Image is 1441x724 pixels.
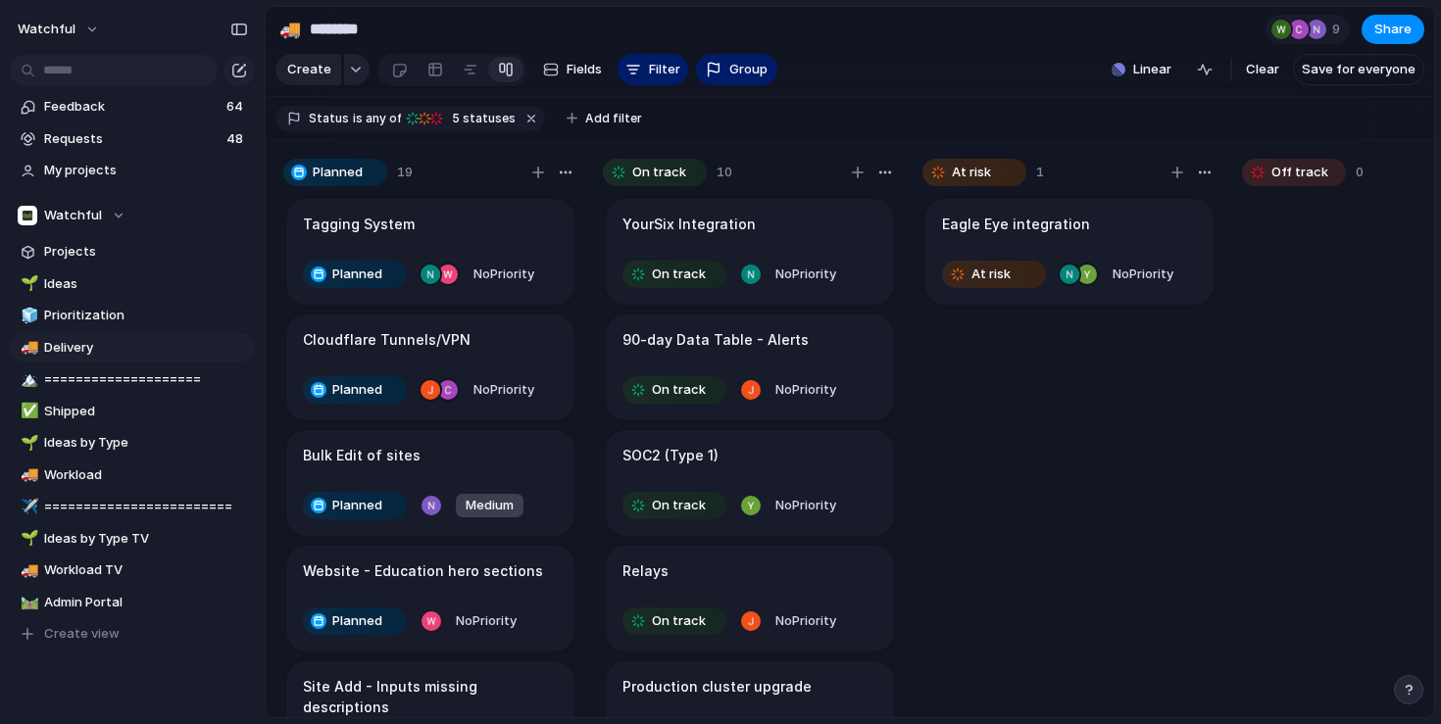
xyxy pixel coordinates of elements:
[44,497,248,516] span: ========================
[18,306,37,325] button: 🧊
[618,54,688,85] button: Filter
[622,676,812,698] h1: Production cluster upgrade
[10,428,255,458] div: 🌱Ideas by Type
[332,265,382,284] span: Planned
[10,237,255,266] a: Projects
[622,560,669,582] h1: Relays
[332,496,382,515] span: Planned
[535,54,610,85] button: Fields
[1246,60,1279,79] span: Clear
[10,269,255,299] a: 🌱Ideas
[298,259,412,290] button: Planned
[44,465,248,485] span: Workload
[298,490,412,521] button: Planned
[10,92,255,121] a: Feedback64
[567,60,602,79] span: Fields
[274,14,306,45] button: 🚚
[775,381,836,397] span: No Priority
[770,259,841,290] button: NoPriority
[10,333,255,362] div: 🚚Delivery
[10,397,255,426] a: ✅Shipped
[18,402,37,421] button: ✅
[606,430,894,536] div: SOC2 (Type 1)On trackNoPriority
[18,497,37,516] button: ✈️
[44,161,248,180] span: My projects
[44,242,248,262] span: Projects
[770,490,841,521] button: NoPriority
[21,305,34,327] div: 🧊
[21,559,34,582] div: 🚚
[775,612,836,628] span: No Priority
[403,108,520,129] button: 5 statuses
[446,111,463,125] span: 5
[1036,163,1044,182] span: 1
[397,163,413,182] span: 19
[44,560,248,580] span: Workload TV
[332,611,382,631] span: Planned
[1104,55,1179,84] button: Linear
[622,329,809,351] h1: 90-day Data Table - Alerts
[618,490,731,521] button: On track
[1332,20,1346,39] span: 9
[1302,60,1416,79] span: Save for everyone
[1293,54,1424,85] button: Save for everyone
[618,374,731,406] button: On track
[18,369,37,389] button: 🏔️
[226,129,247,149] span: 48
[309,110,349,127] span: Status
[10,555,255,585] a: 🚚Workload TV
[622,214,756,235] h1: YourSix Integration
[1271,163,1328,182] span: Off track
[21,527,34,550] div: 🌱
[18,465,37,485] button: 🚚
[286,199,574,305] div: Tagging SystemPlannedNoPriority
[21,432,34,455] div: 🌱
[44,402,248,421] span: Shipped
[303,560,543,582] h1: Website - Education hero sections
[446,110,516,127] span: statuses
[649,60,680,79] span: Filter
[652,265,706,284] span: On track
[18,433,37,453] button: 🌱
[9,14,110,45] button: watchful
[775,265,836,281] span: No Priority
[44,369,248,389] span: ====================
[349,108,405,129] button: isany of
[18,338,37,358] button: 🚚
[10,492,255,521] a: ✈️========================
[10,201,255,230] button: Watchful
[10,124,255,154] a: Requests48
[21,368,34,391] div: 🏔️
[770,374,841,406] button: NoPriority
[303,329,471,351] h1: Cloudflare Tunnels/VPN
[303,214,415,235] h1: Tagging System
[21,336,34,359] div: 🚚
[10,524,255,554] div: 🌱Ideas by Type TV
[632,163,686,182] span: On track
[652,611,706,631] span: On track
[18,20,75,39] span: watchful
[44,97,221,117] span: Feedback
[44,433,248,453] span: Ideas by Type
[729,60,768,79] span: Group
[971,265,1011,284] span: At risk
[363,110,401,127] span: any of
[44,206,102,225] span: Watchful
[606,314,894,420] div: 90-day Data Table - AlertsOn trackNoPriority
[622,445,719,466] h1: SOC2 (Type 1)
[275,54,341,85] button: Create
[942,214,1090,235] h1: Eagle Eye integration
[303,676,558,717] h1: Site Add - Inputs missing descriptions
[1374,20,1412,39] span: Share
[313,163,363,182] span: Planned
[44,129,221,149] span: Requests
[555,105,654,132] button: Add filter
[606,199,894,305] div: YourSix IntegrationOn trackNoPriority
[469,259,539,290] button: NoPriority
[18,274,37,294] button: 🌱
[473,381,534,397] span: No Priority
[585,110,642,127] span: Add filter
